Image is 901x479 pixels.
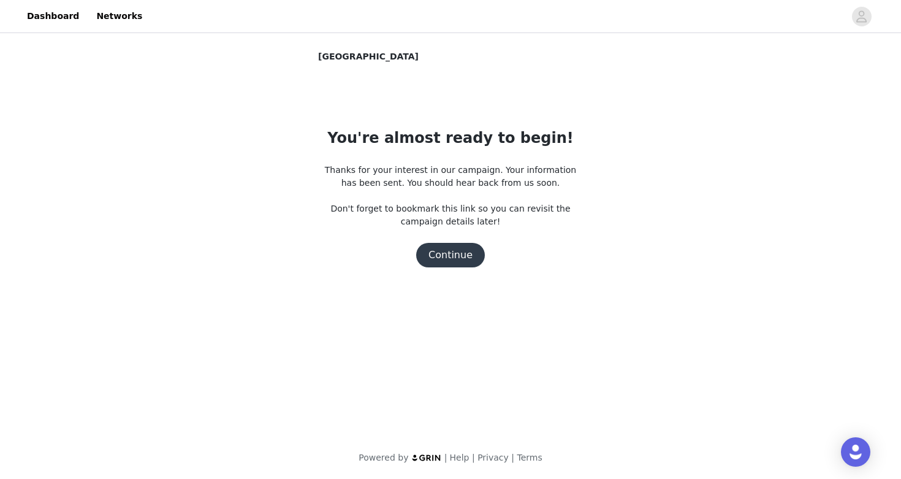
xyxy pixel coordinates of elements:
[318,50,419,63] span: [GEOGRAPHIC_DATA]
[841,437,870,467] div: Open Intercom Messenger
[327,127,573,149] h1: You're almost ready to begin!
[318,164,583,228] p: Thanks for your interest in our campaign. Your information has been sent. You should hear back fr...
[20,2,86,30] a: Dashboard
[89,2,150,30] a: Networks
[450,453,470,462] a: Help
[477,453,509,462] a: Privacy
[472,453,475,462] span: |
[416,243,485,267] button: Continue
[511,453,514,462] span: |
[856,7,867,26] div: avatar
[444,453,447,462] span: |
[517,453,542,462] a: Terms
[359,453,408,462] span: Powered by
[411,454,442,462] img: logo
